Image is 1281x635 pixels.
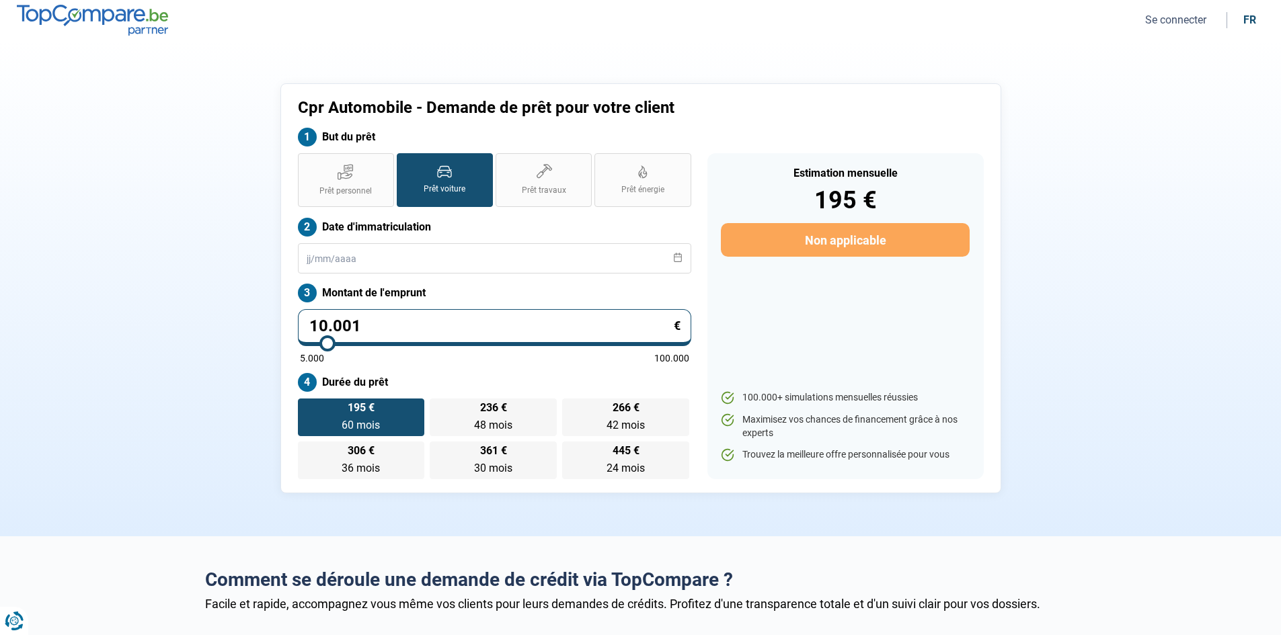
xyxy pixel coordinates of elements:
label: Durée du prêt [298,373,691,392]
div: Facile et rapide, accompagnez vous même vos clients pour leurs demandes de crédits. Profitez d'un... [205,597,1077,611]
span: 5.000 [300,353,324,363]
span: 361 € [480,446,507,456]
span: 195 € [348,403,375,413]
span: 236 € [480,403,507,413]
h1: Cpr Automobile - Demande de prêt pour votre client [298,98,808,118]
span: 42 mois [607,419,645,431]
label: Montant de l'emprunt [298,284,691,302]
h2: Comment se déroule une demande de crédit via TopCompare ? [205,568,1077,591]
label: Date d'immatriculation [298,218,691,237]
li: 100.000+ simulations mensuelles réussies [721,391,969,405]
div: Estimation mensuelle [721,168,969,179]
span: Prêt personnel [319,185,372,197]
span: 445 € [613,446,639,456]
button: Non applicable [721,223,969,257]
input: jj/mm/aaaa [298,243,691,273]
span: 24 mois [607,462,645,474]
div: fr [1243,13,1256,26]
span: 30 mois [474,462,512,474]
span: 306 € [348,446,375,456]
span: Prêt énergie [621,184,664,196]
li: Maximisez vos chances de financement grâce à nos experts [721,413,969,439]
span: 48 mois [474,419,512,431]
div: 195 € [721,188,969,212]
button: Se connecter [1141,13,1210,27]
span: 36 mois [342,462,380,474]
span: 100.000 [654,353,689,363]
span: € [674,320,681,332]
img: TopCompare.be [17,5,168,35]
span: 266 € [613,403,639,413]
li: Trouvez la meilleure offre personnalisée pour vous [721,448,969,462]
span: Prêt travaux [522,185,566,196]
span: Prêt voiture [424,183,465,195]
label: But du prêt [298,128,691,146]
span: 60 mois [342,419,380,431]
